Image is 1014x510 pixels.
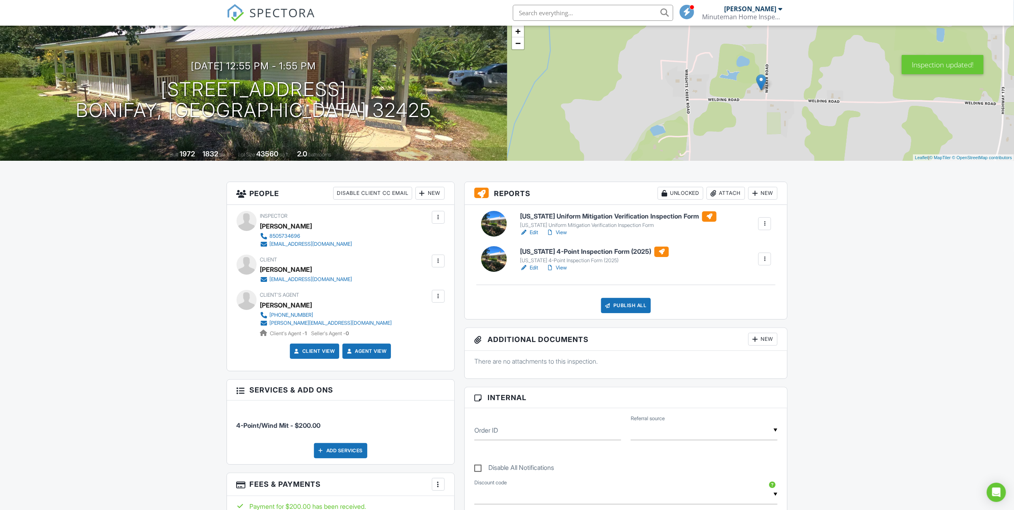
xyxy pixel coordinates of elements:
[270,320,392,326] div: [PERSON_NAME][EMAIL_ADDRESS][DOMAIN_NAME]
[308,152,331,158] span: bathrooms
[270,276,352,283] div: [EMAIL_ADDRESS][DOMAIN_NAME]
[520,211,716,229] a: [US_STATE] Uniform Mitigation Verification Inspection Form [US_STATE] Uniform Mitigation Verifica...
[987,483,1006,502] div: Open Intercom Messenger
[706,187,745,200] div: Attach
[902,55,984,74] div: Inspection updated!
[915,155,928,160] a: Leaflet
[314,443,367,458] div: Add Services
[305,330,307,336] strong: 1
[952,155,1012,160] a: © OpenStreetMap contributors
[513,5,673,21] input: Search everything...
[474,479,507,486] label: Discount code
[601,298,651,313] div: Publish All
[279,152,289,158] span: sq.ft.
[293,347,335,355] a: Client View
[260,213,288,219] span: Inspector
[512,37,524,49] a: Zoom out
[260,240,352,248] a: [EMAIL_ADDRESS][DOMAIN_NAME]
[270,241,352,247] div: [EMAIL_ADDRESS][DOMAIN_NAME]
[929,155,951,160] a: © MapTiler
[250,4,316,21] span: SPECTORA
[202,150,218,158] div: 1832
[520,222,716,229] div: [US_STATE] Uniform Mitigation Verification Inspection Form
[631,415,665,422] label: Referral source
[702,13,783,21] div: Minuteman Home Inspections
[520,247,669,264] a: [US_STATE] 4-Point Inspection Form (2025) [US_STATE] 4-Point Inspection Form (2025)
[312,330,349,336] span: Seller's Agent -
[260,263,312,275] div: [PERSON_NAME]
[180,150,195,158] div: 1972
[270,233,301,239] div: 8505734696
[227,182,454,205] h3: People
[520,229,538,237] a: Edit
[465,182,787,205] h3: Reports
[227,380,454,401] h3: Services & Add ons
[748,187,777,200] div: New
[76,79,431,121] h1: [STREET_ADDRESS] Bonifay, [GEOGRAPHIC_DATA] 32425
[913,154,1014,161] div: |
[658,187,703,200] div: Unlocked
[227,4,244,22] img: The Best Home Inspection Software - Spectora
[474,357,778,366] p: There are no attachments to this inspection.
[345,347,387,355] a: Agent View
[256,150,278,158] div: 43560
[260,292,300,298] span: Client's Agent
[191,61,316,71] h3: [DATE] 12:55 pm - 1:55 pm
[748,333,777,346] div: New
[725,5,777,13] div: [PERSON_NAME]
[474,464,554,474] label: Disable All Notifications
[297,150,307,158] div: 2.0
[260,232,352,240] a: 8505734696
[346,330,349,336] strong: 0
[260,275,352,283] a: [EMAIL_ADDRESS][DOMAIN_NAME]
[237,421,321,429] span: 4-Point/Wind Mit - $200.00
[520,257,669,264] div: [US_STATE] 4-Point Inspection Form (2025)
[270,312,314,318] div: [PHONE_NUMBER]
[170,152,178,158] span: Built
[260,220,312,232] div: [PERSON_NAME]
[333,187,412,200] div: Disable Client CC Email
[474,426,498,435] label: Order ID
[512,25,524,37] a: Zoom in
[260,299,312,311] a: [PERSON_NAME]
[227,473,454,496] h3: Fees & Payments
[520,247,669,257] h6: [US_STATE] 4-Point Inspection Form (2025)
[546,264,567,272] a: View
[270,330,308,336] span: Client's Agent -
[260,257,277,263] span: Client
[227,11,316,28] a: SPECTORA
[465,328,787,351] h3: Additional Documents
[546,229,567,237] a: View
[520,264,538,272] a: Edit
[465,387,787,408] h3: Internal
[415,187,445,200] div: New
[237,407,445,436] li: Service: 4-Point/Wind Mit
[238,152,255,158] span: Lot Size
[520,211,716,222] h6: [US_STATE] Uniform Mitigation Verification Inspection Form
[260,311,392,319] a: [PHONE_NUMBER]
[219,152,231,158] span: sq. ft.
[260,319,392,327] a: [PERSON_NAME][EMAIL_ADDRESS][DOMAIN_NAME]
